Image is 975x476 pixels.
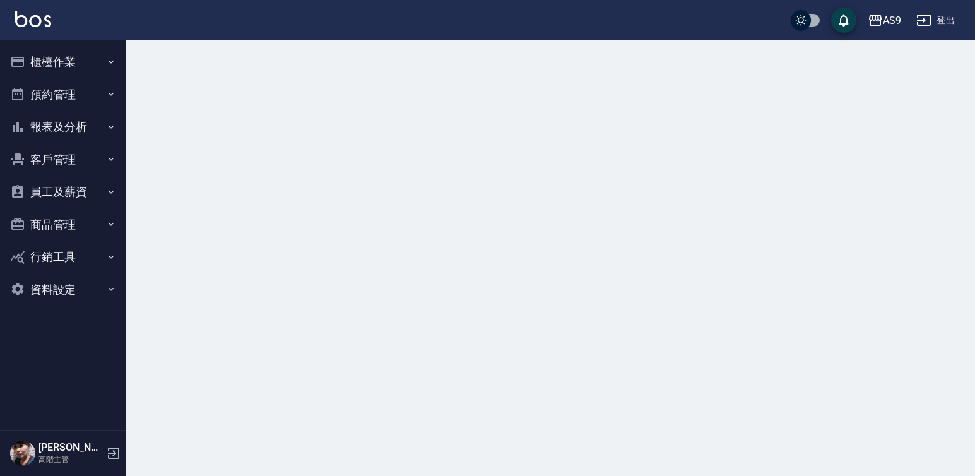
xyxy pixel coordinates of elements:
[883,13,901,28] div: AS9
[5,273,121,306] button: 資料設定
[5,45,121,78] button: 櫃檯作業
[5,241,121,273] button: 行銷工具
[5,176,121,208] button: 員工及薪資
[863,8,906,33] button: AS9
[5,78,121,111] button: 預約管理
[10,441,35,466] img: Person
[15,11,51,27] img: Logo
[911,9,960,32] button: 登出
[5,110,121,143] button: 報表及分析
[38,454,103,465] p: 高階主管
[5,208,121,241] button: 商品管理
[831,8,856,33] button: save
[38,441,103,454] h5: [PERSON_NAME]
[5,143,121,176] button: 客戶管理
